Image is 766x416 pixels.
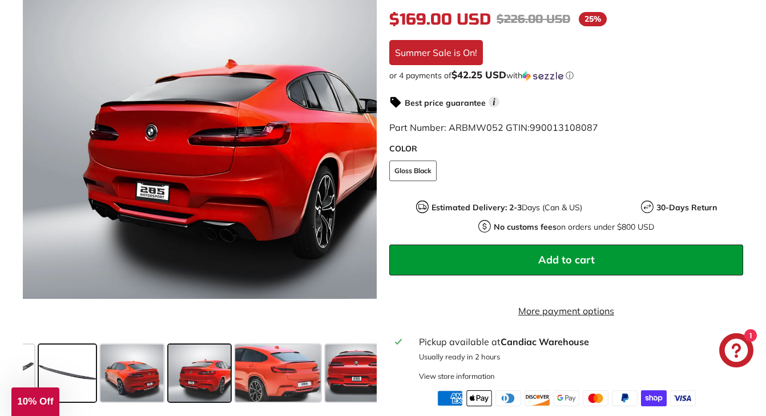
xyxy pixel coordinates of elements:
img: discover [525,390,550,406]
img: google_pay [554,390,579,406]
strong: No customs fees [494,221,557,231]
span: $42.25 USD [451,68,506,80]
p: Days (Can & US) [432,201,582,213]
div: Pickup available at [419,334,737,348]
div: View store information [419,371,495,382]
img: visa [670,390,696,406]
strong: Candiac Warehouse [501,335,589,347]
span: $169.00 USD [389,9,491,29]
img: shopify_pay [641,390,667,406]
strong: Best price guarantee [405,97,486,107]
div: Summer Sale is On! [389,39,483,65]
img: paypal [612,390,638,406]
span: 25% [579,12,607,26]
inbox-online-store-chat: Shopify online store chat [716,333,757,370]
span: i [489,97,499,107]
a: More payment options [389,303,743,317]
span: $226.00 USD [497,11,570,26]
span: Part Number: ARBMW052 GTIN: [389,121,598,133]
img: diners_club [495,390,521,406]
span: 10% Off [17,396,53,407]
img: american_express [437,390,463,406]
img: apple_pay [466,390,492,406]
img: Sezzle [522,70,563,81]
p: Usually ready in 2 hours [419,351,737,362]
label: COLOR [389,142,743,154]
div: 10% Off [11,387,59,416]
div: or 4 payments of with [389,69,743,81]
span: 990013108087 [530,121,598,133]
strong: 30-Days Return [656,202,717,212]
img: master [583,390,608,406]
div: or 4 payments of$42.25 USDwithSezzle Click to learn more about Sezzle [389,69,743,81]
button: Add to cart [389,244,743,275]
p: on orders under $800 USD [494,221,654,233]
span: Add to cart [538,253,595,266]
strong: Estimated Delivery: 2-3 [432,202,522,212]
